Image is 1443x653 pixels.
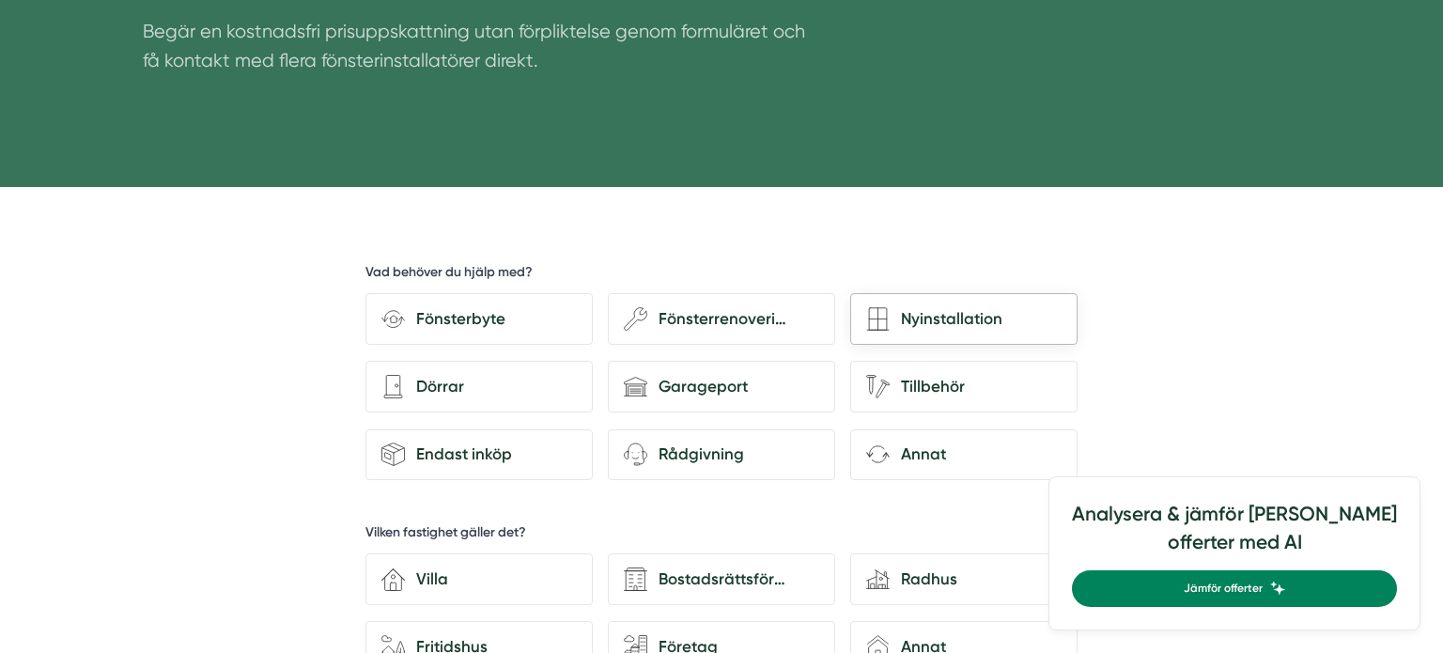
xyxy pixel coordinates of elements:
[1072,570,1397,607] a: Jämför offerter
[365,263,533,287] h5: Vad behöver du hjälp med?
[1184,580,1263,598] span: Jämför offerter
[1072,500,1397,570] h4: Analysera & jämför [PERSON_NAME] offerter med AI
[365,523,526,547] h5: Vilken fastighet gäller det?
[143,17,806,86] p: Begär en kostnadsfri prisuppskattning utan förpliktelse genom formuläret och få kontakt med flera...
